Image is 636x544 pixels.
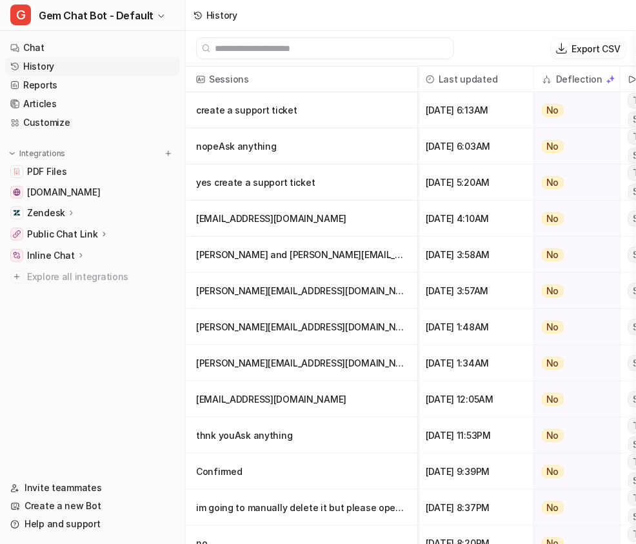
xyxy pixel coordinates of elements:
img: Zendesk [13,209,21,217]
button: No [534,418,613,454]
span: Last updated [423,66,528,92]
span: No [542,285,564,297]
a: Customize [5,114,180,132]
a: Reports [5,76,180,94]
span: [DATE] 6:03AM [423,128,528,165]
a: Invite teammates [5,479,180,498]
span: [DOMAIN_NAME] [27,186,100,199]
p: Confirmed [196,454,407,490]
span: [DATE] 11:53PM [423,418,528,454]
span: [DATE] 3:58AM [423,237,528,273]
span: No [542,465,564,478]
span: Sessions [191,66,412,92]
button: No [534,201,613,237]
div: History [206,8,237,22]
span: No [542,140,564,153]
span: [DATE] 1:48AM [423,309,528,345]
img: expand menu [8,149,17,158]
p: create a support ticket [196,92,407,128]
button: No [534,165,613,201]
span: [DATE] 5:20AM [423,165,528,201]
span: Gem Chat Bot - Default [39,6,154,25]
button: Export CSV [552,39,626,58]
a: Create a new Bot [5,498,180,516]
p: Zendesk [27,207,65,219]
span: No [542,176,564,189]
a: Chat [5,39,180,57]
span: No [542,429,564,442]
span: [DATE] 6:13AM [423,92,528,128]
span: No [542,393,564,406]
h2: Deflection [556,66,602,92]
button: No [534,454,613,490]
img: Public Chat Link [13,230,21,238]
p: [PERSON_NAME] and [PERSON_NAME][EMAIL_ADDRESS][DOMAIN_NAME] [196,237,407,273]
img: status.gem.com [13,188,21,196]
span: No [542,321,564,334]
a: status.gem.com[DOMAIN_NAME] [5,183,180,201]
button: No [534,490,613,526]
span: [DATE] 3:57AM [423,273,528,309]
button: No [534,237,613,273]
img: explore all integrations [10,270,23,283]
button: No [534,381,613,418]
button: No [534,273,613,309]
span: Explore all integrations [27,267,175,287]
span: No [542,248,564,261]
span: No [542,357,564,370]
button: No [534,128,613,165]
button: No [534,309,613,345]
img: PDF Files [13,168,21,176]
span: [DATE] 12:05AM [423,381,528,418]
p: [EMAIL_ADDRESS][DOMAIN_NAME] [196,381,407,418]
p: yes create a support ticket [196,165,407,201]
img: menu_add.svg [164,149,173,158]
button: No [534,92,613,128]
a: Explore all integrations [5,268,180,286]
span: No [542,212,564,225]
span: [DATE] 4:10AM [423,201,528,237]
p: [PERSON_NAME][EMAIL_ADDRESS][DOMAIN_NAME] [196,273,407,309]
span: No [542,104,564,117]
a: Help and support [5,516,180,534]
p: nopeAsk anything [196,128,407,165]
a: PDF FilesPDF Files [5,163,180,181]
p: im going to manually delete it but please open a ticket Ask anything [196,490,407,526]
p: [PERSON_NAME][EMAIL_ADDRESS][DOMAIN_NAME] [196,345,407,381]
span: [DATE] 9:39PM [423,454,528,490]
a: History [5,57,180,76]
p: [PERSON_NAME][EMAIL_ADDRESS][DOMAIN_NAME] [196,309,407,345]
button: Integrations [5,147,69,160]
button: No [534,345,613,381]
p: Inline Chat [27,249,75,262]
p: thnk youAsk anything [196,418,407,454]
p: Export CSV [572,42,621,55]
p: Integrations [19,148,65,159]
p: [EMAIL_ADDRESS][DOMAIN_NAME] [196,201,407,237]
span: G [10,5,31,25]
span: PDF Files [27,165,66,178]
span: [DATE] 1:34AM [423,345,528,381]
span: No [542,501,564,514]
p: Public Chat Link [27,228,98,241]
img: Inline Chat [13,252,21,259]
a: Articles [5,95,180,113]
span: [DATE] 8:37PM [423,490,528,526]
